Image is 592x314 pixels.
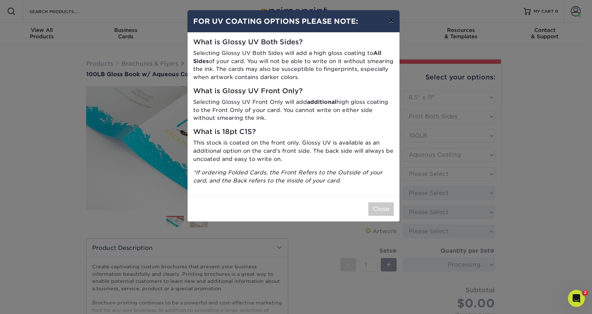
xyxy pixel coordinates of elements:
[193,169,382,184] i: *If ordering Folded Cards, the Front Refers to the Outside of your card, and the Back refers to t...
[368,202,394,216] button: Close
[568,290,585,307] iframe: Intercom live chat
[193,139,394,163] p: This stock is coated on the front only. Glossy UV is available as an additional option on the car...
[193,50,381,65] strong: All Sides
[383,10,399,30] button: ×
[307,99,336,105] strong: additional
[193,49,394,82] p: Selecting Glossy UV Both Sides will add a high gloss coating to of your card. You will not be abl...
[582,290,588,296] span: 2
[193,16,394,27] h4: FOR UV COATING OPTIONS PLEASE NOTE:
[193,128,394,136] h5: What is 18pt C1S?
[193,98,394,122] p: Selecting Glossy UV Front Only will add high gloss coating to the Front Only of your card. You ca...
[193,38,394,46] h5: What is Glossy UV Both Sides?
[193,87,394,95] h5: What is Glossy UV Front Only?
